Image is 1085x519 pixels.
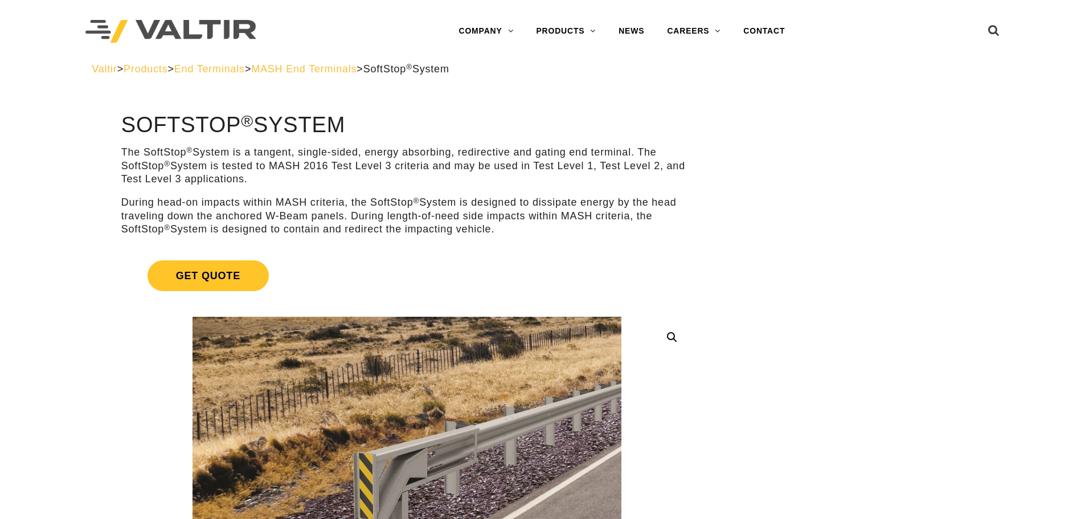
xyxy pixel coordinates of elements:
sup: ® [241,112,253,130]
a: CAREERS [656,20,732,43]
a: COMPANY [447,20,525,43]
h1: SoftStop System [121,113,693,137]
p: During head-on impacts within MASH criteria, the SoftStop System is designed to dissipate energy ... [121,196,693,236]
span: SoftStop System [363,63,449,75]
a: Get Quote [121,247,693,305]
a: End Terminals [174,63,245,75]
a: NEWS [607,20,656,43]
a: Products [124,63,167,75]
sup: ® [406,63,412,71]
span: Get Quote [148,260,269,291]
sup: ® [164,223,170,232]
p: The SoftStop System is a tangent, single-sided, energy absorbing, redirective and gating end term... [121,146,693,186]
sup: ® [164,160,170,168]
div: > > > > [92,63,993,76]
a: PRODUCTS [525,20,607,43]
a: MASH End Terminals [251,63,357,75]
img: Valtir [85,20,256,43]
sup: ® [413,197,420,205]
a: Valtir [92,63,117,75]
a: CONTACT [732,20,796,43]
sup: ® [186,146,193,154]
